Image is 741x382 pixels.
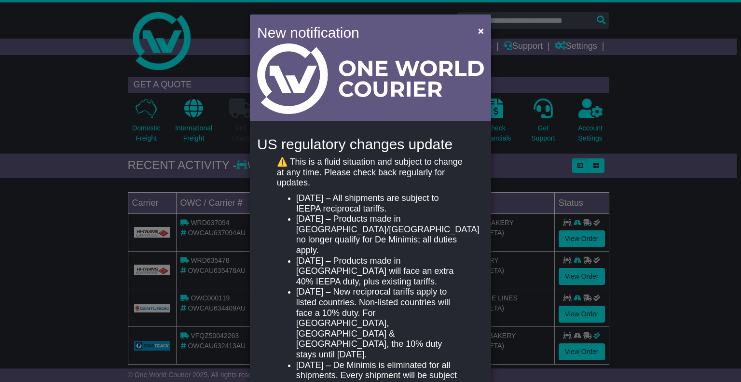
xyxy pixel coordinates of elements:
[473,21,489,41] button: Close
[296,214,464,255] li: [DATE] – Products made in [GEOGRAPHIC_DATA]/[GEOGRAPHIC_DATA] no longer qualify for De Minimis; a...
[296,287,464,360] li: [DATE] – New reciprocal tariffs apply to listed countries. Non-listed countries will face a 10% d...
[296,193,464,214] li: [DATE] – All shipments are subject to IEEPA reciprocal tariffs.
[257,22,464,43] h4: New notification
[257,43,484,114] img: Light
[257,136,484,152] h4: US regulatory changes update
[296,256,464,287] li: [DATE] – Products made in [GEOGRAPHIC_DATA] will face an extra 40% IEEPA duty, plus existing tari...
[478,25,484,36] span: ×
[277,157,464,188] p: ⚠️ This is a fluid situation and subject to change at any time. Please check back regularly for u...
